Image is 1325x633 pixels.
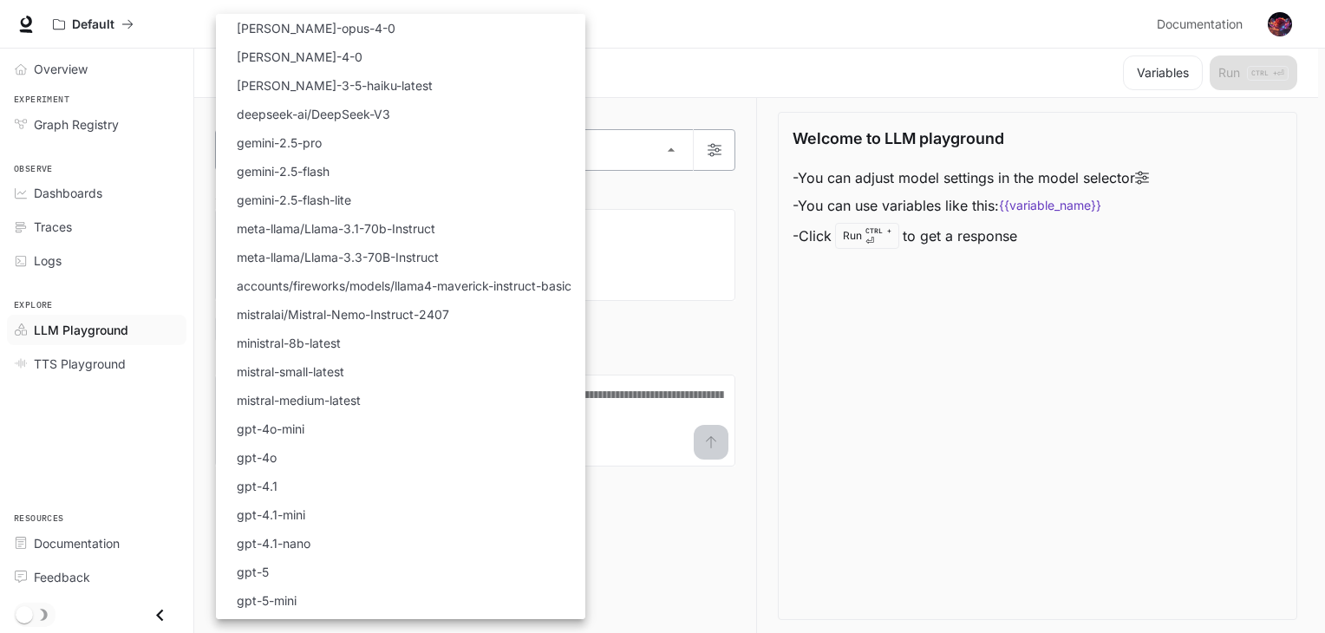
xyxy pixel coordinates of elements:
p: meta-llama/Llama-3.3-70B-Instruct [237,248,439,266]
p: deepseek-ai/DeepSeek-V3 [237,105,390,123]
p: [PERSON_NAME]-4-0 [237,48,362,66]
p: gemini-2.5-flash [237,162,330,180]
p: gpt-4.1-mini [237,506,305,524]
p: gpt-5-mini [237,591,297,610]
p: mistral-medium-latest [237,391,361,409]
p: meta-llama/Llama-3.1-70b-Instruct [237,219,435,238]
p: ministral-8b-latest [237,334,341,352]
p: gpt-4.1-nano [237,534,310,552]
p: gpt-5 [237,563,269,581]
p: [PERSON_NAME]-3-5-haiku-latest [237,76,433,95]
p: mistralai/Mistral-Nemo-Instruct-2407 [237,305,449,323]
p: accounts/fireworks/models/llama4-maverick-instruct-basic [237,277,571,295]
p: gpt-4o [237,448,277,467]
p: gpt-4o-mini [237,420,304,438]
p: gemini-2.5-flash-lite [237,191,351,209]
p: mistral-small-latest [237,362,344,381]
p: gemini-2.5-pro [237,134,322,152]
p: [PERSON_NAME]-opus-4-0 [237,19,395,37]
p: gpt-4.1 [237,477,277,495]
